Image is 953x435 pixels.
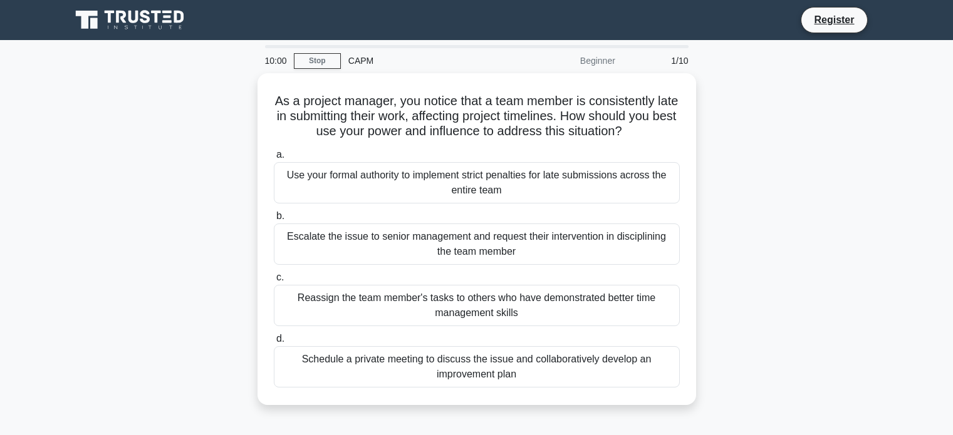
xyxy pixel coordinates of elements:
[276,333,284,344] span: d.
[294,53,341,69] a: Stop
[341,48,513,73] div: CAPM
[258,48,294,73] div: 10:00
[513,48,623,73] div: Beginner
[273,93,681,140] h5: As a project manager, you notice that a team member is consistently late in submitting their work...
[276,210,284,221] span: b.
[623,48,696,73] div: 1/10
[274,285,680,326] div: Reassign the team member's tasks to others who have demonstrated better time management skills
[806,12,862,28] a: Register
[274,223,680,265] div: Escalate the issue to senior management and request their intervention in disciplining the team m...
[274,162,680,203] div: Use your formal authority to implement strict penalties for late submissions across the entire team
[276,272,284,282] span: c.
[274,346,680,387] div: Schedule a private meeting to discuss the issue and collaboratively develop an improvement plan
[276,149,284,160] span: a.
